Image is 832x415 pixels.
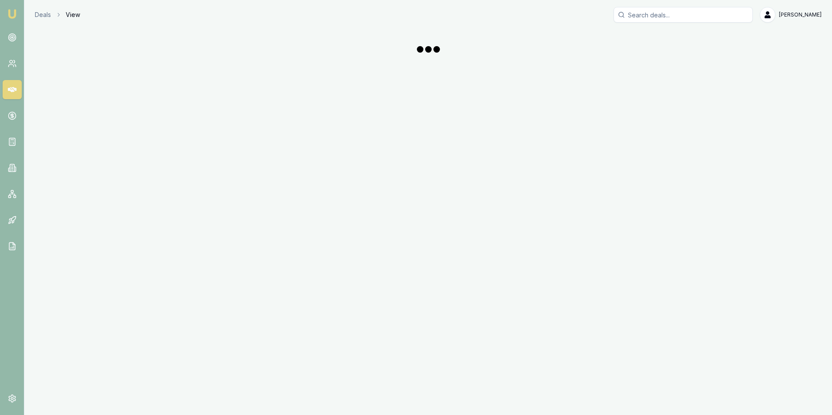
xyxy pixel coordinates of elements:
[614,7,753,23] input: Search deals
[7,9,17,19] img: emu-icon-u.png
[35,10,80,19] nav: breadcrumb
[66,10,80,19] span: View
[35,10,51,19] a: Deals
[779,11,822,18] span: [PERSON_NAME]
